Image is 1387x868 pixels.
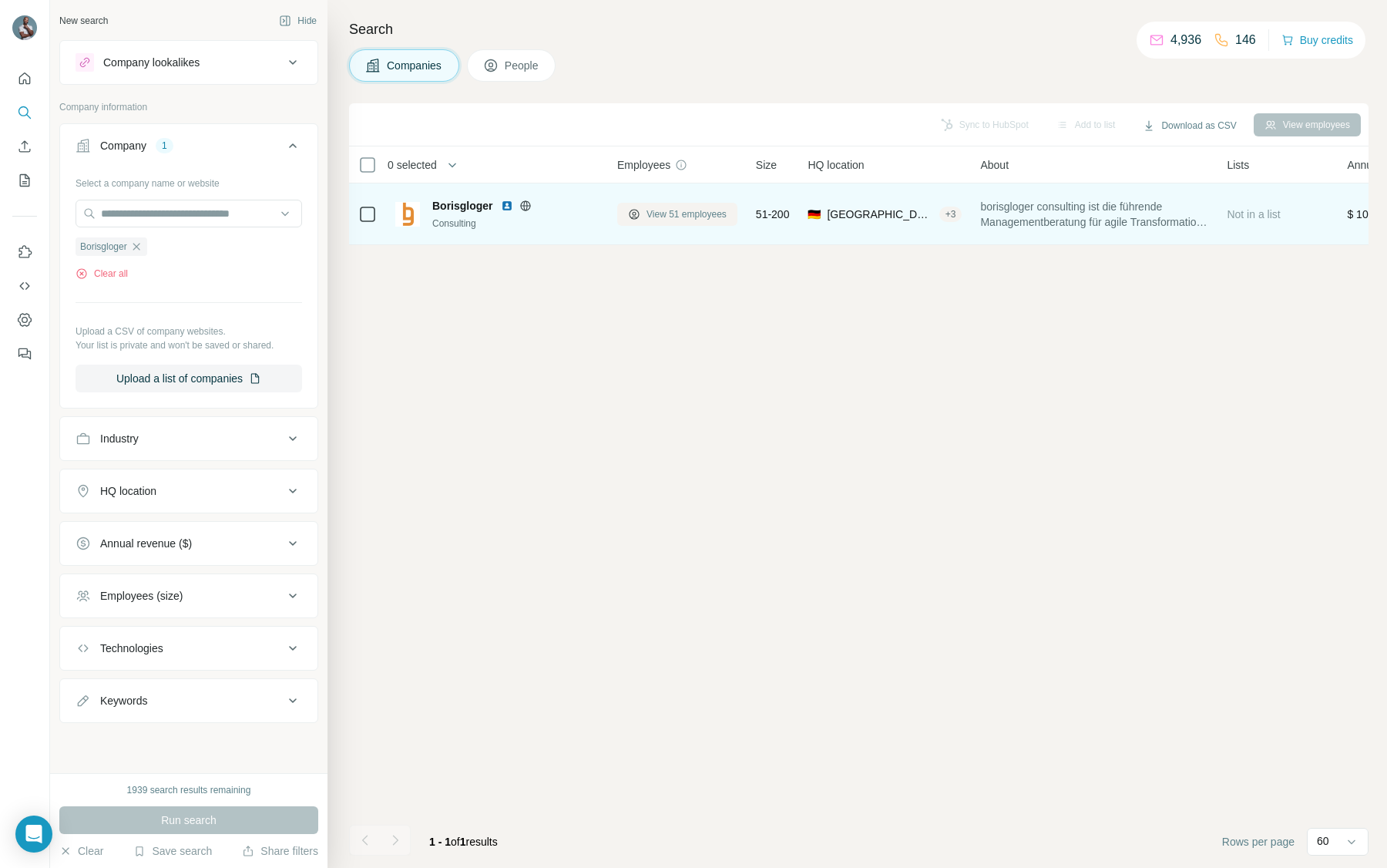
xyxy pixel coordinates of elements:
button: Quick start [12,65,37,93]
button: Annual revenue ($) [60,525,317,562]
button: Company lookalikes [60,44,317,81]
div: Open Intercom Messenger [15,816,52,853]
span: borisgloger consulting ist die führende Managementberatung für agile Transformation im [PERSON_NA... [980,199,1208,230]
span: View 51 employees [646,207,727,221]
button: Download as CSV [1132,114,1247,137]
div: Technologies [100,641,163,656]
div: Industry [100,431,139,446]
span: 51-200 [756,207,790,222]
div: Keywords [100,693,147,708]
span: Lists [1227,157,1249,173]
span: Companies [387,58,443,73]
div: 1939 search results remaining [127,783,251,797]
img: Logo of Borisgloger [395,202,420,227]
div: Annual revenue ($) [100,536,192,551]
button: My lists [12,167,37,194]
span: Borisgloger [80,240,127,254]
span: 1 [460,836,466,848]
p: Company information [59,100,318,114]
span: Rows per page [1222,834,1295,849]
div: HQ location [100,483,156,499]
span: Employees [617,157,670,173]
button: Save search [133,843,212,859]
div: + 3 [939,207,962,221]
h4: Search [349,19,1369,40]
button: Share filters [242,843,318,859]
div: Company lookalikes [103,55,200,70]
div: Employees (size) [100,588,183,604]
button: Dashboard [12,306,37,334]
p: 4,936 [1170,31,1201,49]
button: Company1 [60,127,317,170]
span: Borisgloger [432,198,493,214]
span: Not in a list [1227,208,1280,220]
span: 0 selected [388,157,437,173]
button: Buy credits [1281,29,1353,51]
span: 1 - 1 [429,836,451,848]
button: Employees (size) [60,577,317,614]
span: of [451,836,460,848]
span: [GEOGRAPHIC_DATA], [GEOGRAPHIC_DATA] [827,207,932,222]
button: Technologies [60,630,317,667]
button: View 51 employees [617,203,737,226]
button: HQ location [60,473,317,510]
span: People [505,58,540,73]
span: About [980,157,1009,173]
div: Company [100,138,146,153]
button: Search [12,99,37,126]
span: results [429,836,498,848]
button: Feedback [12,340,37,368]
p: 146 [1235,31,1256,49]
div: Consulting [432,217,599,230]
img: LinkedIn logo [501,200,513,212]
div: 1 [156,139,173,153]
button: Upload a list of companies [76,365,302,392]
button: Use Surfe on LinkedIn [12,238,37,266]
span: Size [756,157,777,173]
button: Enrich CSV [12,133,37,160]
p: 60 [1317,833,1329,849]
span: HQ location [808,157,864,173]
button: Use Surfe API [12,272,37,300]
p: Upload a CSV of company websites. [76,325,302,338]
button: Industry [60,420,317,457]
button: Clear all [76,267,128,281]
p: Your list is private and won't be saved or shared. [76,338,302,352]
div: Select a company name or website [76,170,302,190]
span: 🇩🇪 [808,207,821,222]
button: Clear [59,843,103,859]
img: Avatar [12,15,37,40]
button: Keywords [60,682,317,719]
button: Hide [268,9,327,32]
div: New search [59,14,108,28]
